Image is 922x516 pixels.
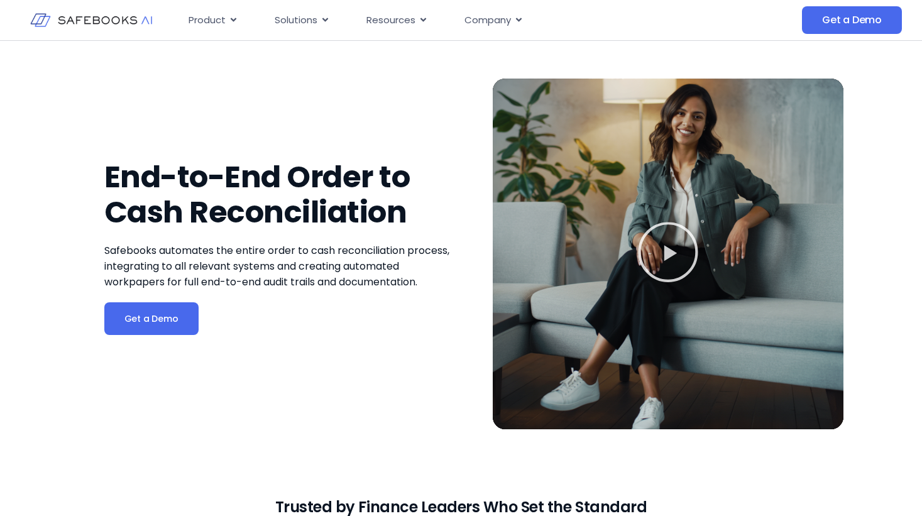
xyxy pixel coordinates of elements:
[178,8,701,33] div: Menu Toggle
[275,501,647,513] h2: Trusted by Finance Leaders Who Set the Standard
[189,13,226,28] span: Product
[366,13,415,28] span: Resources
[637,221,700,287] div: Play Video
[104,243,449,289] span: Safebooks automates the entire order to cash reconciliation process, integrating to all relevant ...
[104,302,199,335] a: Get a Demo
[802,6,902,34] a: Get a Demo
[178,8,701,33] nav: Menu
[124,312,178,325] span: Get a Demo
[464,13,511,28] span: Company
[822,14,882,26] span: Get a Demo
[275,13,317,28] span: Solutions
[104,160,455,230] h1: End-to-End Order to Cash Reconciliation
